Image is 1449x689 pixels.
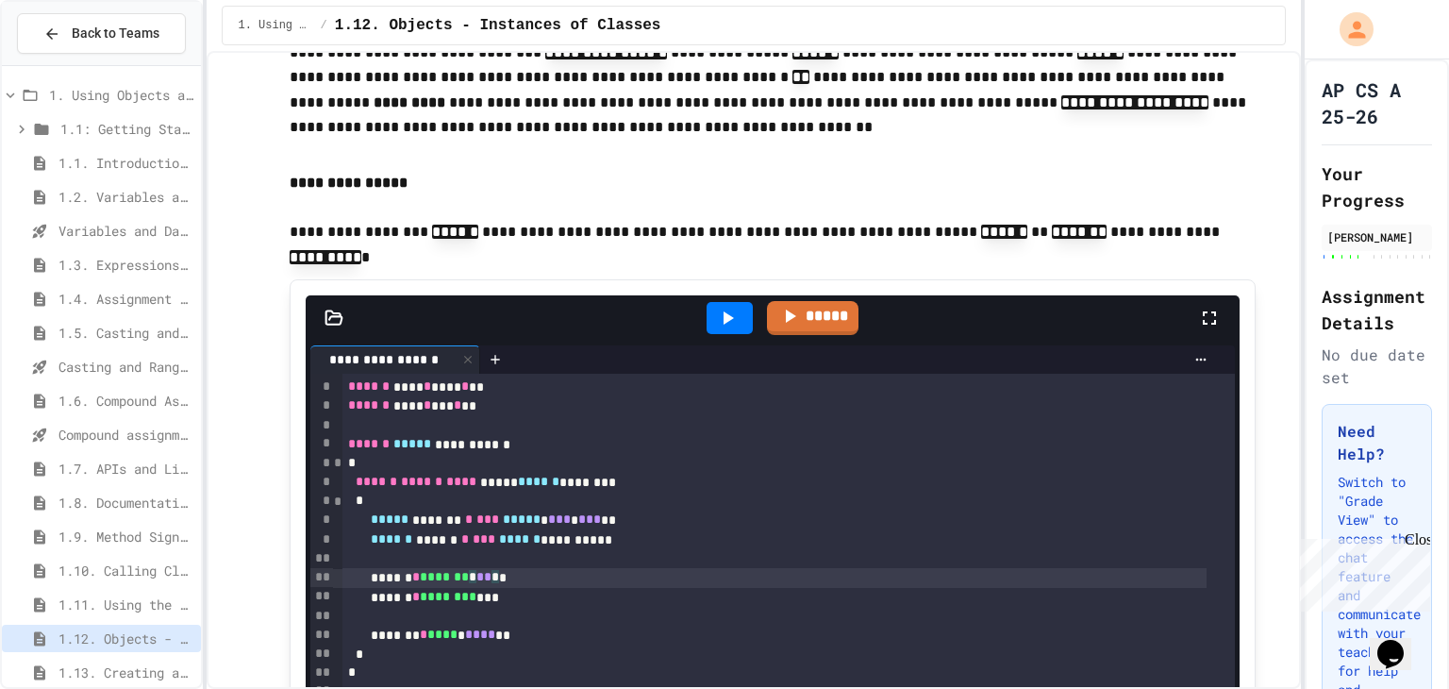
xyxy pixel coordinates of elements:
[58,629,193,648] span: 1.12. Objects - Instances of Classes
[1338,420,1416,465] h3: Need Help?
[58,357,193,377] span: Casting and Ranges of variables - Quiz
[60,119,193,139] span: 1.1: Getting Started
[58,255,193,275] span: 1.3. Expressions and Output [New]
[335,14,661,37] span: 1.12. Objects - Instances of Classes
[58,663,193,682] span: 1.13. Creating and Initializing Objects: Constructors
[58,187,193,207] span: 1.2. Variables and Data Types
[1322,76,1432,129] h1: AP CS A 25-26
[58,221,193,241] span: Variables and Data Types - Quiz
[8,8,130,120] div: Chat with us now!Close
[321,18,327,33] span: /
[58,323,193,343] span: 1.5. Casting and Ranges of Values
[58,153,193,173] span: 1.1. Introduction to Algorithms, Programming, and Compilers
[1322,283,1432,336] h2: Assignment Details
[58,391,193,411] span: 1.6. Compound Assignment Operators
[1370,613,1430,670] iframe: chat widget
[58,527,193,546] span: 1.9. Method Signatures
[58,425,193,445] span: Compound assignment operators - Quiz
[238,18,312,33] span: 1. Using Objects and Methods
[58,595,193,614] span: 1.11. Using the Math Class
[1320,8,1378,51] div: My Account
[58,289,193,309] span: 1.4. Assignment and Input
[49,85,193,105] span: 1. Using Objects and Methods
[1327,228,1426,245] div: [PERSON_NAME]
[1322,344,1432,389] div: No due date set
[58,561,193,580] span: 1.10. Calling Class Methods
[1292,531,1430,612] iframe: chat widget
[17,13,186,54] button: Back to Teams
[58,459,193,479] span: 1.7. APIs and Libraries
[72,24,159,43] span: Back to Teams
[1322,160,1432,213] h2: Your Progress
[58,493,193,513] span: 1.8. Documentation with Comments and Preconditions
